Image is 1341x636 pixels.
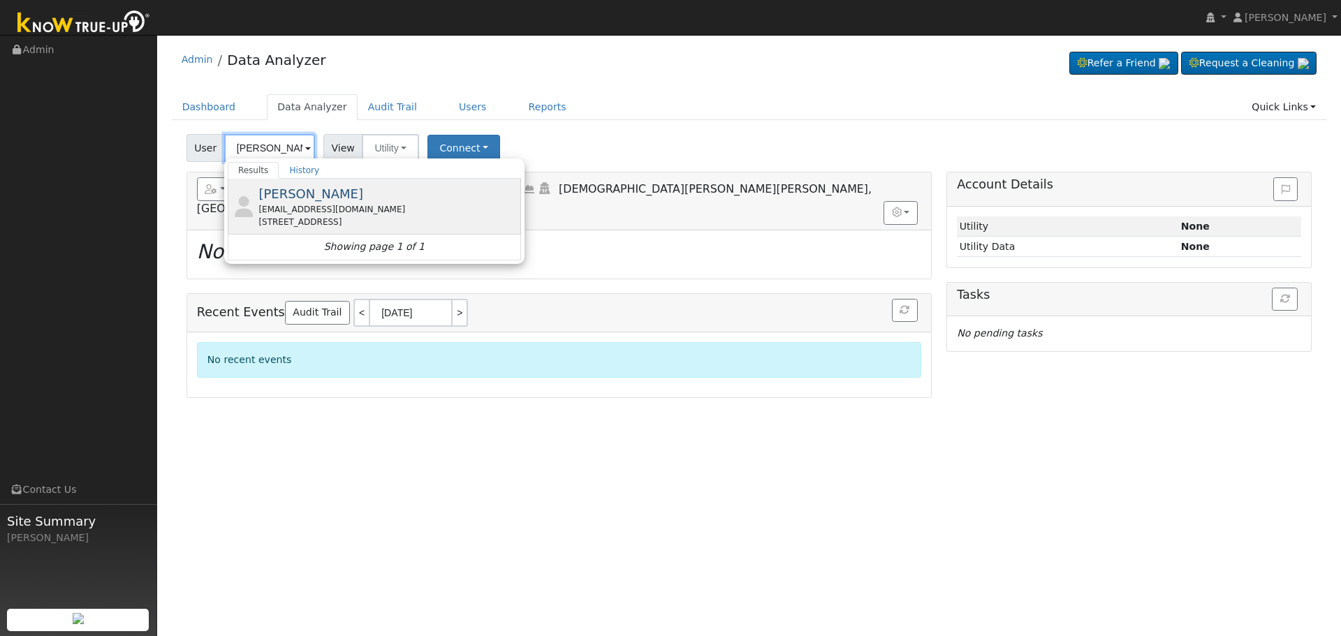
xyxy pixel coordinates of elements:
button: Utility [362,134,419,162]
a: Reports [518,94,577,120]
div: [EMAIL_ADDRESS][DOMAIN_NAME] [258,203,518,216]
a: Data Analyzer [227,52,325,68]
a: Quick Links [1241,94,1326,120]
span: [PERSON_NAME] [258,186,363,201]
i: No pending tasks [957,327,1042,339]
a: Audit Trail [285,301,350,325]
button: Issue History [1273,177,1298,201]
img: Know True-Up [10,8,157,39]
input: Select a User [224,134,315,162]
h5: Account Details [957,177,1301,192]
img: retrieve [73,613,84,624]
a: < [353,299,369,327]
a: Multi-Series Graph [521,182,536,195]
a: Results [228,162,279,179]
span: [PERSON_NAME] [1245,12,1326,23]
a: Users [448,94,497,120]
button: Refresh [892,299,918,323]
a: Request a Cleaning [1181,52,1317,75]
a: > [453,299,468,327]
span: View [323,134,363,162]
i: Showing page 1 of 1 [324,239,425,254]
a: Audit Trail [358,94,427,120]
button: Refresh [1272,288,1298,311]
a: Login As (last Never) [536,182,552,195]
a: Refer a Friend [1069,52,1178,75]
a: Data Analyzer [267,94,358,120]
button: Connect [427,135,500,162]
h5: Recent Events [197,299,921,327]
img: retrieve [1298,58,1309,69]
span: Site Summary [7,512,149,531]
a: Dashboard [172,94,247,120]
a: Admin [182,54,213,65]
div: [PERSON_NAME] [7,531,149,545]
i: No Utility connection [197,240,402,263]
div: No recent events [197,342,921,378]
span: User [186,134,225,162]
td: Utility Data [957,237,1178,257]
strong: None [1181,241,1210,252]
strong: ID: null, authorized: None [1181,221,1210,232]
div: [STREET_ADDRESS] [258,216,518,228]
h5: Tasks [957,288,1301,302]
td: Utility [957,216,1178,237]
img: retrieve [1159,58,1170,69]
a: History [279,162,330,179]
